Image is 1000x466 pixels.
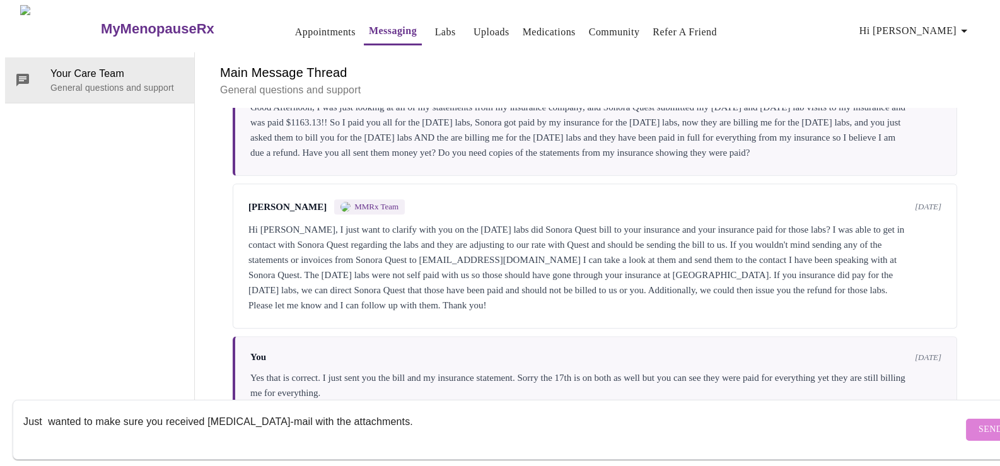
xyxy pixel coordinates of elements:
button: Messaging [364,18,422,45]
a: Labs [435,23,456,41]
a: Uploads [474,23,509,41]
button: Uploads [468,20,515,45]
a: Appointments [295,23,356,41]
button: Medications [518,20,581,45]
a: Messaging [369,22,417,40]
span: [DATE] [915,352,941,363]
a: Community [589,23,640,41]
button: Labs [425,20,465,45]
span: [DATE] [915,202,941,212]
div: Hi [PERSON_NAME], I just want to clarify with you on the [DATE] labs did Sonora Quest bill to you... [248,222,941,313]
a: MyMenopauseRx [100,7,265,51]
p: General questions and support [220,83,970,98]
a: Medications [523,23,576,41]
button: Hi [PERSON_NAME] [854,18,977,44]
div: Yes that is correct. I just sent you the bill and my insurance statement. Sorry the 17th is on bo... [250,370,941,400]
img: MMRX [340,202,351,212]
span: [PERSON_NAME] [248,202,327,213]
a: Refer a Friend [653,23,717,41]
span: Hi [PERSON_NAME] [859,22,972,40]
textarea: Send a message about your appointment [23,409,963,450]
span: MMRx Team [354,202,398,212]
button: Refer a Friend [648,20,722,45]
div: Good Afternoon, I was just looking at all of my statements from my insurance company, and Sonora ... [250,100,941,160]
div: Your Care TeamGeneral questions and support [5,57,194,103]
button: Appointments [290,20,361,45]
p: General questions and support [50,81,184,94]
span: You [250,352,266,363]
h6: Main Message Thread [220,62,970,83]
h3: MyMenopauseRx [101,21,214,37]
img: MyMenopauseRx Logo [20,5,100,52]
button: Community [584,20,645,45]
span: Your Care Team [50,66,184,81]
